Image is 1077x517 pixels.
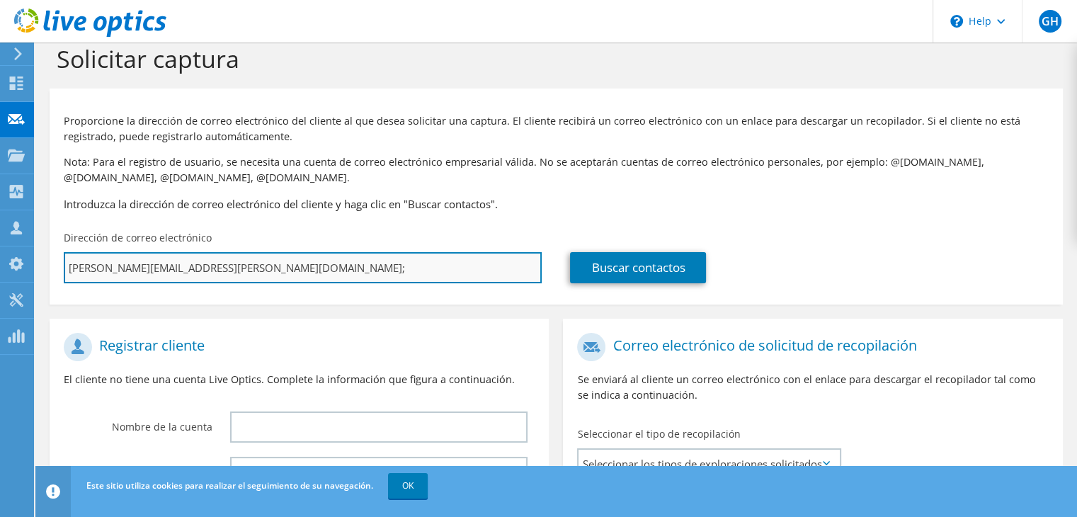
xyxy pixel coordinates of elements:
[64,411,212,434] label: Nombre de la cuenta
[64,196,1049,212] h3: Introduzca la dirección de correo electrónico del cliente y haga clic en "Buscar contactos".
[950,15,963,28] svg: \n
[1039,10,1061,33] span: GH
[64,113,1049,144] p: Proporcione la dirección de correo electrónico del cliente al que desea solicitar una captura. El...
[64,231,212,245] label: Dirección de correo electrónico
[64,154,1049,186] p: Nota: Para el registro de usuario, se necesita una cuenta de correo electrónico empresarial válid...
[86,479,373,492] span: Este sitio utiliza cookies para realizar el seguimiento de su navegación.
[388,473,428,499] a: OK
[57,44,1049,74] h1: Solicitar captura
[579,450,839,478] span: Seleccionar los tipos de exploraciones solicitados
[64,457,212,479] label: Nombre *
[577,333,1041,361] h1: Correo electrónico de solicitud de recopilación
[64,372,535,387] p: El cliente no tiene una cuenta Live Optics. Complete la información que figura a continuación.
[577,427,740,441] label: Seleccionar el tipo de recopilación
[577,372,1048,403] p: Se enviará al cliente un correo electrónico con el enlace para descargar el recopilador tal como ...
[570,252,706,283] a: Buscar contactos
[64,333,528,361] h1: Registrar cliente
